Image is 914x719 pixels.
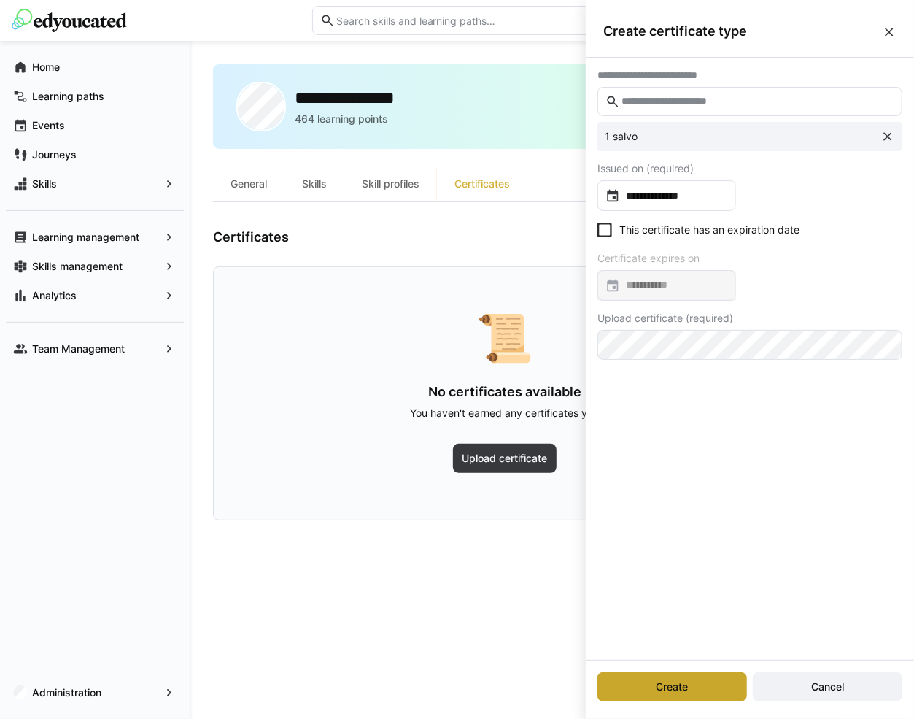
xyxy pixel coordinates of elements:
[597,253,700,264] span: Certificate expires on
[460,451,550,466] span: Upload certificate
[344,166,437,201] div: Skill profiles
[260,384,749,400] h3: No certificates available
[295,112,388,126] p: 464 learning points
[809,680,846,694] span: Cancel
[284,166,344,201] div: Skills
[603,23,882,39] span: Create certificate type
[335,14,595,27] input: Search skills and learning paths…
[453,444,557,473] button: Upload certificate
[597,223,799,237] eds-checkbox: This certificate has an expiration date
[654,680,691,694] span: Create
[260,406,749,420] p: You haven't earned any certificates yet'
[437,166,527,201] div: Certificates
[260,314,749,361] div: 📜
[605,129,638,144] div: 1 salvo
[597,672,747,701] button: Create
[597,312,733,324] span: Upload certificate (required)
[597,163,694,174] span: Issued on (required)
[753,672,902,701] button: Cancel
[213,229,289,245] h3: Certificates
[213,166,284,201] div: General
